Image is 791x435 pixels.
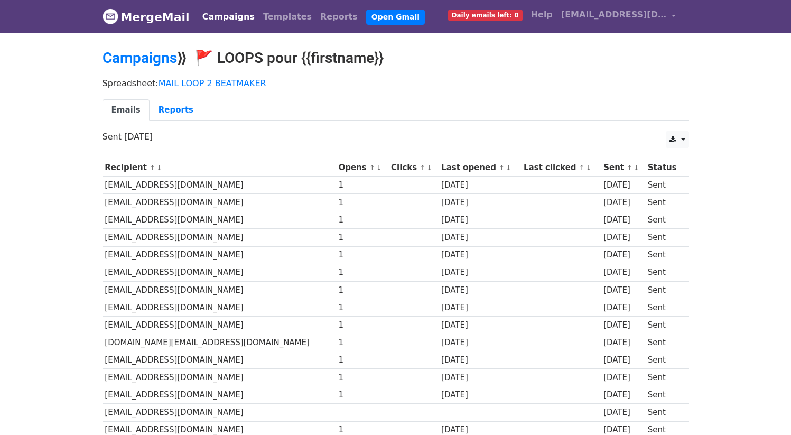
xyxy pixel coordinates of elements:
[369,164,375,172] a: ↑
[159,78,266,88] a: MAIL LOOP 2 BEATMAKER
[603,249,643,261] div: [DATE]
[441,232,518,244] div: [DATE]
[441,197,518,209] div: [DATE]
[603,302,643,314] div: [DATE]
[527,4,557,25] a: Help
[150,99,202,121] a: Reports
[645,211,683,229] td: Sent
[738,384,791,435] iframe: Chat Widget
[103,316,336,334] td: [EMAIL_ADDRESS][DOMAIN_NAME]
[603,214,643,226] div: [DATE]
[103,6,190,28] a: MergeMail
[645,351,683,369] td: Sent
[338,284,386,297] div: 1
[441,337,518,349] div: [DATE]
[444,4,527,25] a: Daily emails left: 0
[103,131,689,142] p: Sent [DATE]
[156,164,162,172] a: ↓
[603,179,643,191] div: [DATE]
[645,316,683,334] td: Sent
[420,164,425,172] a: ↑
[338,266,386,279] div: 1
[645,246,683,264] td: Sent
[103,386,336,404] td: [EMAIL_ADDRESS][DOMAIN_NAME]
[338,372,386,384] div: 1
[586,164,592,172] a: ↓
[645,386,683,404] td: Sent
[645,177,683,194] td: Sent
[366,10,425,25] a: Open Gmail
[103,404,336,421] td: [EMAIL_ADDRESS][DOMAIN_NAME]
[645,299,683,316] td: Sent
[338,337,386,349] div: 1
[441,266,518,279] div: [DATE]
[645,229,683,246] td: Sent
[441,179,518,191] div: [DATE]
[103,299,336,316] td: [EMAIL_ADDRESS][DOMAIN_NAME]
[198,6,259,27] a: Campaigns
[603,319,643,331] div: [DATE]
[103,281,336,299] td: [EMAIL_ADDRESS][DOMAIN_NAME]
[441,319,518,331] div: [DATE]
[645,264,683,281] td: Sent
[338,389,386,401] div: 1
[103,334,336,351] td: [DOMAIN_NAME][EMAIL_ADDRESS][DOMAIN_NAME]
[103,194,336,211] td: [EMAIL_ADDRESS][DOMAIN_NAME]
[338,232,386,244] div: 1
[441,284,518,297] div: [DATE]
[103,211,336,229] td: [EMAIL_ADDRESS][DOMAIN_NAME]
[561,8,667,21] span: [EMAIL_ADDRESS][DOMAIN_NAME]
[338,214,386,226] div: 1
[448,10,523,21] span: Daily emails left: 0
[603,232,643,244] div: [DATE]
[603,197,643,209] div: [DATE]
[338,319,386,331] div: 1
[506,164,511,172] a: ↓
[603,406,643,419] div: [DATE]
[338,179,386,191] div: 1
[634,164,639,172] a: ↓
[645,404,683,421] td: Sent
[645,194,683,211] td: Sent
[259,6,316,27] a: Templates
[603,354,643,366] div: [DATE]
[336,159,389,177] th: Opens
[103,351,336,369] td: [EMAIL_ADDRESS][DOMAIN_NAME]
[603,389,643,401] div: [DATE]
[441,249,518,261] div: [DATE]
[103,264,336,281] td: [EMAIL_ADDRESS][DOMAIN_NAME]
[103,78,689,89] p: Spreadsheet:
[338,249,386,261] div: 1
[499,164,505,172] a: ↑
[103,99,150,121] a: Emails
[103,369,336,386] td: [EMAIL_ADDRESS][DOMAIN_NAME]
[645,334,683,351] td: Sent
[441,372,518,384] div: [DATE]
[441,389,518,401] div: [DATE]
[376,164,382,172] a: ↓
[603,372,643,384] div: [DATE]
[439,159,521,177] th: Last opened
[627,164,632,172] a: ↑
[103,49,689,67] h2: ⟫ 🚩 LOOPS pour {{firstname}}
[521,159,601,177] th: Last clicked
[338,197,386,209] div: 1
[103,159,336,177] th: Recipient
[645,369,683,386] td: Sent
[426,164,432,172] a: ↓
[603,284,643,297] div: [DATE]
[645,159,683,177] th: Status
[441,354,518,366] div: [DATE]
[557,4,681,29] a: [EMAIL_ADDRESS][DOMAIN_NAME]
[103,246,336,264] td: [EMAIL_ADDRESS][DOMAIN_NAME]
[103,49,177,67] a: Campaigns
[103,177,336,194] td: [EMAIL_ADDRESS][DOMAIN_NAME]
[601,159,645,177] th: Sent
[441,302,518,314] div: [DATE]
[603,266,643,279] div: [DATE]
[388,159,439,177] th: Clicks
[103,8,118,24] img: MergeMail logo
[150,164,155,172] a: ↑
[645,281,683,299] td: Sent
